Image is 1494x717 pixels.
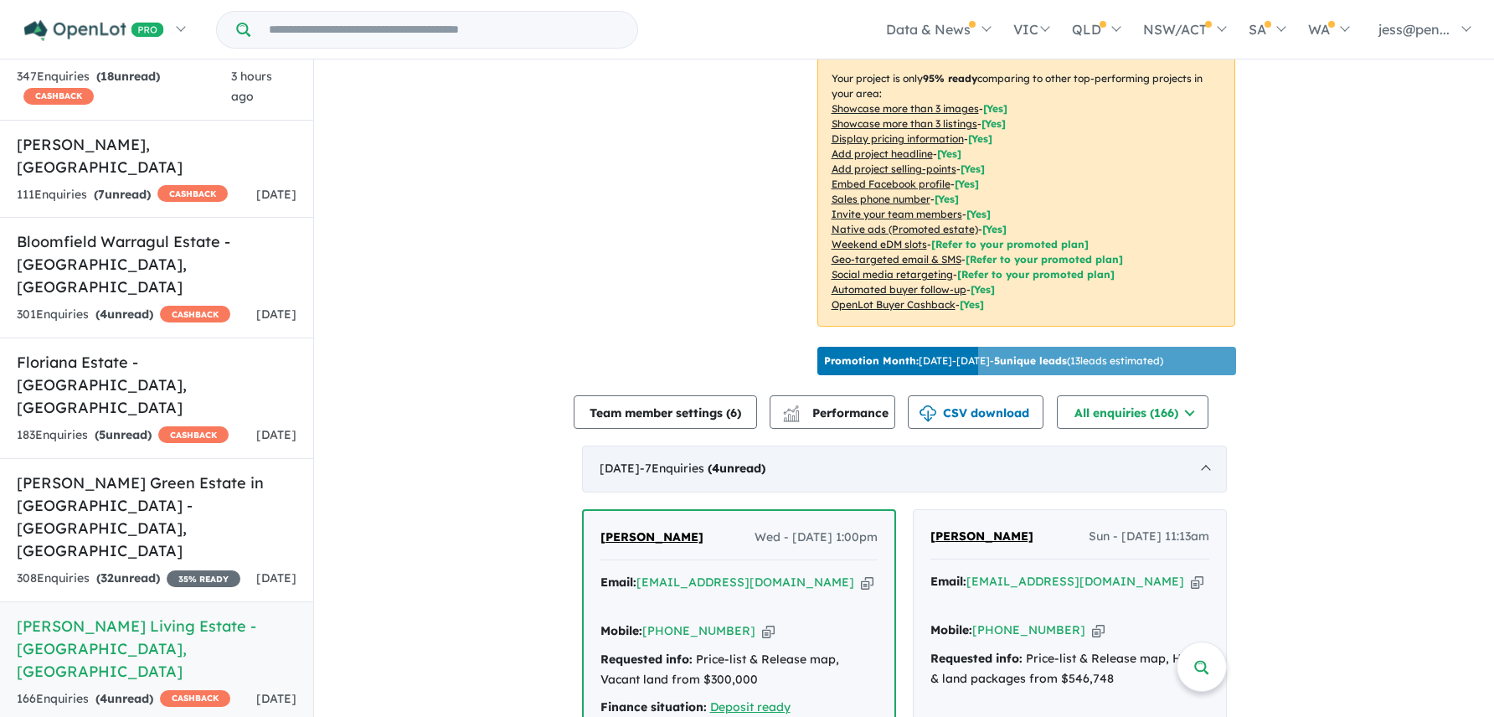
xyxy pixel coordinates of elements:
[832,162,956,175] u: Add project selling-points
[160,306,230,322] span: CASHBACK
[730,405,737,420] span: 6
[600,623,642,638] strong: Mobile:
[817,57,1235,327] p: Your project is only comparing to other top-performing projects in your area: - - - - - - - - - -...
[160,690,230,707] span: CASHBACK
[158,426,229,443] span: CASHBACK
[1191,573,1203,591] button: Copy
[100,570,114,585] span: 32
[1092,622,1105,639] button: Copy
[1378,21,1450,38] span: jess@pen...
[640,461,765,476] span: - 7 Enquir ies
[256,307,296,322] span: [DATE]
[832,208,962,220] u: Invite your team members
[832,298,956,311] u: OpenLot Buyer Cashback
[1057,395,1208,429] button: All enquiries (166)
[930,527,1033,547] a: [PERSON_NAME]
[755,528,878,548] span: Wed - [DATE] 1:00pm
[832,102,979,115] u: Showcase more than 3 images
[1089,527,1209,547] span: Sun - [DATE] 11:13am
[762,622,775,640] button: Copy
[983,102,1007,115] span: [ Yes ]
[783,405,798,415] img: line-chart.svg
[712,461,719,476] span: 4
[574,395,757,429] button: Team member settings (6)
[100,691,107,706] span: 4
[231,69,272,104] span: 3 hours ago
[971,283,995,296] span: [Yes]
[937,147,961,160] span: [ Yes ]
[157,185,228,202] span: CASHBACK
[98,187,105,202] span: 7
[17,305,230,325] div: 301 Enquir ies
[908,395,1043,429] button: CSV download
[582,446,1227,493] div: [DATE]
[256,187,296,202] span: [DATE]
[930,529,1033,544] span: [PERSON_NAME]
[167,570,240,587] span: 35 % READY
[17,351,296,419] h5: Floriana Estate - [GEOGRAPHIC_DATA] , [GEOGRAPHIC_DATA]
[923,72,977,85] b: 95 % ready
[920,405,936,422] img: download icon
[600,529,703,544] span: [PERSON_NAME]
[931,238,1089,250] span: [Refer to your promoted plan]
[710,699,791,714] u: Deposit ready
[972,622,1085,637] a: [PHONE_NUMBER]
[96,570,160,585] strong: ( unread)
[824,354,919,367] b: Promotion Month:
[17,426,229,446] div: 183 Enquir ies
[100,69,114,84] span: 18
[832,268,953,281] u: Social media retargeting
[254,12,634,48] input: Try estate name, suburb, builder or developer
[23,88,94,105] span: CASHBACK
[960,298,984,311] span: [Yes]
[96,69,160,84] strong: ( unread)
[824,353,1163,369] p: [DATE] - [DATE] - ( 13 leads estimated)
[966,574,1184,589] a: [EMAIL_ADDRESS][DOMAIN_NAME]
[600,575,636,590] strong: Email:
[832,253,961,266] u: Geo-targeted email & SMS
[17,472,296,562] h5: [PERSON_NAME] Green Estate in [GEOGRAPHIC_DATA] - [GEOGRAPHIC_DATA] , [GEOGRAPHIC_DATA]
[955,178,979,190] span: [ Yes ]
[832,132,964,145] u: Display pricing information
[99,427,106,442] span: 5
[600,650,878,690] div: Price-list & Release map, Vacant land from $300,000
[832,117,977,130] u: Showcase more than 3 listings
[832,283,966,296] u: Automated buyer follow-up
[786,405,889,420] span: Performance
[95,307,153,322] strong: ( unread)
[642,623,755,638] a: [PHONE_NUMBER]
[930,651,1023,666] strong: Requested info:
[600,528,703,548] a: [PERSON_NAME]
[968,132,992,145] span: [ Yes ]
[708,461,765,476] strong: ( unread)
[935,193,959,205] span: [ Yes ]
[783,410,800,421] img: bar-chart.svg
[256,427,296,442] span: [DATE]
[930,574,966,589] strong: Email:
[100,307,107,322] span: 4
[636,575,854,590] a: [EMAIL_ADDRESS][DOMAIN_NAME]
[981,117,1006,130] span: [ Yes ]
[600,699,707,714] strong: Finance situation:
[17,689,230,709] div: 166 Enquir ies
[832,147,933,160] u: Add project headline
[95,427,152,442] strong: ( unread)
[17,185,228,205] div: 111 Enquir ies
[256,570,296,585] span: [DATE]
[17,615,296,683] h5: [PERSON_NAME] Living Estate - [GEOGRAPHIC_DATA] , [GEOGRAPHIC_DATA]
[982,223,1007,235] span: [Yes]
[770,395,895,429] button: Performance
[832,223,978,235] u: Native ads (Promoted estate)
[957,268,1115,281] span: [Refer to your promoted plan]
[832,238,927,250] u: Weekend eDM slots
[832,193,930,205] u: Sales phone number
[861,574,873,591] button: Copy
[994,354,1067,367] b: 5 unique leads
[17,569,240,589] div: 308 Enquir ies
[24,20,164,41] img: Openlot PRO Logo White
[17,133,296,178] h5: [PERSON_NAME] , [GEOGRAPHIC_DATA]
[17,67,231,107] div: 347 Enquir ies
[966,208,991,220] span: [ Yes ]
[930,649,1209,689] div: Price-list & Release map, House & land packages from $546,748
[94,187,151,202] strong: ( unread)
